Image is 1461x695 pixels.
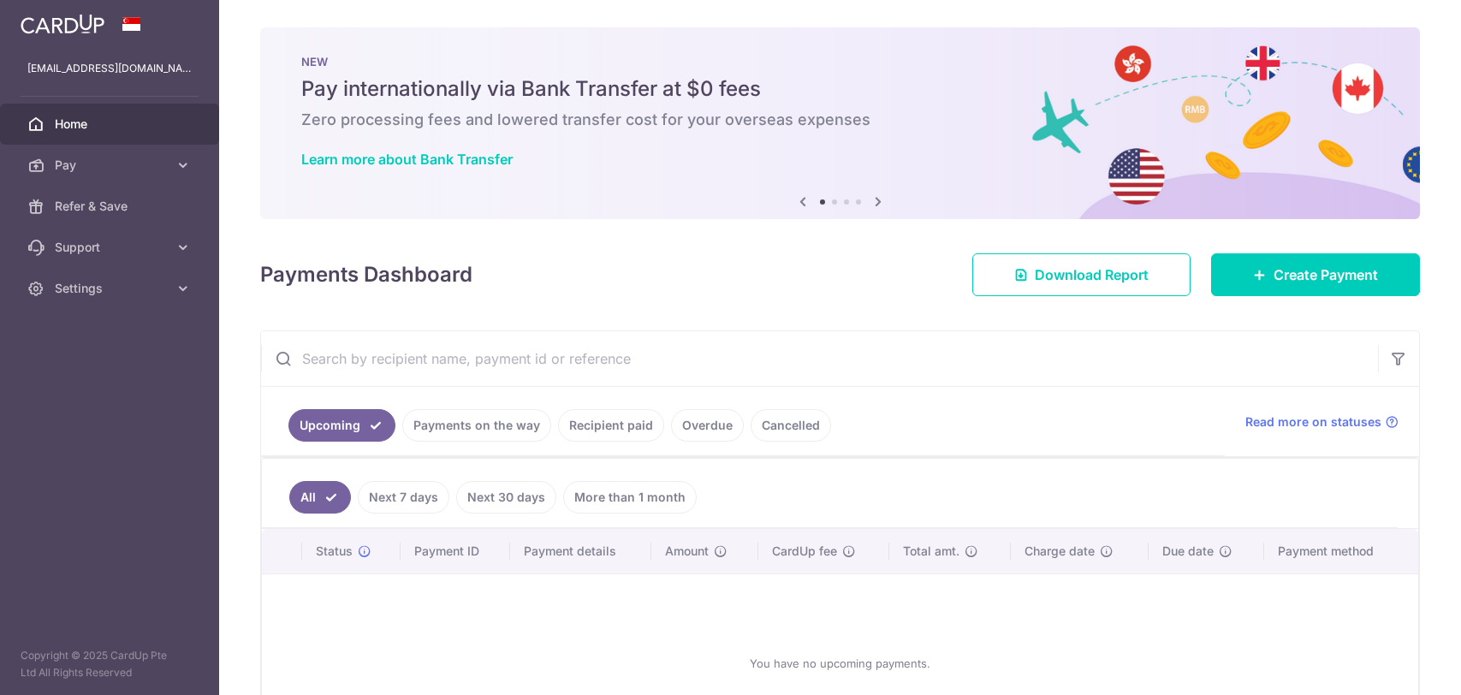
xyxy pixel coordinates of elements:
[1245,413,1381,431] span: Read more on statuses
[903,543,959,560] span: Total amt.
[751,409,831,442] a: Cancelled
[558,409,664,442] a: Recipient paid
[261,331,1378,386] input: Search by recipient name, payment id or reference
[1274,264,1378,285] span: Create Payment
[1264,529,1418,573] th: Payment method
[1211,253,1420,296] a: Create Payment
[972,253,1191,296] a: Download Report
[1024,543,1095,560] span: Charge date
[301,110,1379,130] h6: Zero processing fees and lowered transfer cost for your overseas expenses
[563,481,697,514] a: More than 1 month
[665,543,709,560] span: Amount
[55,239,168,256] span: Support
[671,409,744,442] a: Overdue
[288,409,395,442] a: Upcoming
[301,55,1379,68] p: NEW
[1035,264,1149,285] span: Download Report
[316,543,353,560] span: Status
[510,529,652,573] th: Payment details
[401,529,510,573] th: Payment ID
[289,481,351,514] a: All
[358,481,449,514] a: Next 7 days
[772,543,837,560] span: CardUp fee
[301,151,513,168] a: Learn more about Bank Transfer
[260,259,472,290] h4: Payments Dashboard
[21,14,104,34] img: CardUp
[55,198,168,215] span: Refer & Save
[55,116,168,133] span: Home
[1245,413,1399,431] a: Read more on statuses
[55,280,168,297] span: Settings
[456,481,556,514] a: Next 30 days
[1162,543,1214,560] span: Due date
[301,75,1379,103] h5: Pay internationally via Bank Transfer at $0 fees
[55,157,168,174] span: Pay
[260,27,1420,219] img: Bank transfer banner
[402,409,551,442] a: Payments on the way
[27,60,192,77] p: [EMAIL_ADDRESS][DOMAIN_NAME]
